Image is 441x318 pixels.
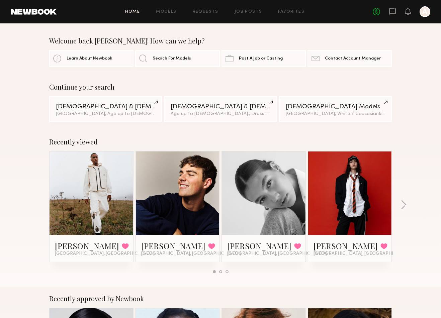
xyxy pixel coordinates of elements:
[49,83,392,91] div: Continue your search
[125,10,140,14] a: Home
[278,10,304,14] a: Favorites
[164,96,277,122] a: [DEMOGRAPHIC_DATA] & [DEMOGRAPHIC_DATA] ModelsAge up to [DEMOGRAPHIC_DATA]., Dress 0 - 8
[235,10,262,14] a: Job Posts
[193,10,218,14] a: Requests
[286,112,385,116] div: [GEOGRAPHIC_DATA], White / Caucasian
[227,240,291,251] a: [PERSON_NAME]
[135,50,219,67] a: Search For Models
[314,240,378,251] a: [PERSON_NAME]
[279,96,392,122] a: [DEMOGRAPHIC_DATA] Models[GEOGRAPHIC_DATA], White / Caucasian&4other filters
[156,10,176,14] a: Models
[171,112,270,116] div: Age up to [DEMOGRAPHIC_DATA]., Dress 0 - 8
[171,104,270,110] div: [DEMOGRAPHIC_DATA] & [DEMOGRAPHIC_DATA] Models
[314,251,413,256] span: [GEOGRAPHIC_DATA], [GEOGRAPHIC_DATA]
[49,37,392,45] div: Welcome back [PERSON_NAME]! How can we help?
[49,138,392,146] div: Recently viewed
[49,50,134,67] a: Learn About Newbook
[227,251,327,256] span: [GEOGRAPHIC_DATA], [GEOGRAPHIC_DATA]
[379,112,411,116] span: & 4 other filter s
[67,57,112,61] span: Learn About Newbook
[49,295,392,303] div: Recently approved by Newbook
[286,104,385,110] div: [DEMOGRAPHIC_DATA] Models
[56,112,155,116] div: [GEOGRAPHIC_DATA], Age up to [DEMOGRAPHIC_DATA].
[56,104,155,110] div: [DEMOGRAPHIC_DATA] & [DEMOGRAPHIC_DATA] Models
[222,50,306,67] a: Post A Job or Casting
[153,57,191,61] span: Search For Models
[55,240,119,251] a: [PERSON_NAME]
[141,251,241,256] span: [GEOGRAPHIC_DATA], [GEOGRAPHIC_DATA]
[239,57,283,61] span: Post A Job or Casting
[55,251,155,256] span: [GEOGRAPHIC_DATA], [GEOGRAPHIC_DATA]
[420,6,430,17] a: A
[141,240,205,251] a: [PERSON_NAME]
[325,57,381,61] span: Contact Account Manager
[307,50,392,67] a: Contact Account Manager
[49,96,162,122] a: [DEMOGRAPHIC_DATA] & [DEMOGRAPHIC_DATA] Models[GEOGRAPHIC_DATA], Age up to [DEMOGRAPHIC_DATA].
